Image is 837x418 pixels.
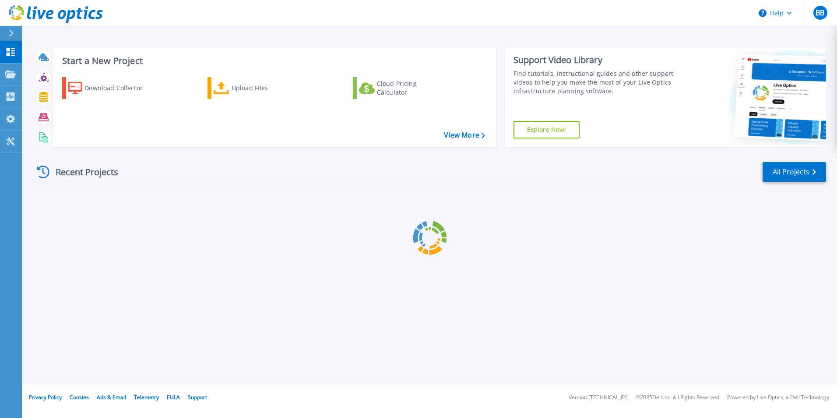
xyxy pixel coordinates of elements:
div: Recent Projects [34,161,130,183]
a: Support [188,393,207,401]
div: Cloud Pricing Calculator [377,79,447,97]
a: Telemetry [134,393,159,401]
li: © 2025 Dell Inc. All Rights Reserved [636,395,719,400]
a: Explore Now! [513,121,580,138]
a: Upload Files [207,77,305,99]
a: Download Collector [62,77,160,99]
div: Support Video Library [513,54,677,66]
span: BB [816,9,824,16]
a: Privacy Policy [29,393,62,401]
div: Download Collector [84,79,155,97]
li: Version: [TECHNICAL_ID] [569,395,628,400]
a: Cloud Pricing Calculator [353,77,450,99]
a: Ads & Email [97,393,126,401]
li: Powered by Live Optics, a Dell Technology [727,395,829,400]
a: EULA [167,393,180,401]
div: Find tutorials, instructional guides and other support videos to help you make the most of your L... [513,69,677,96]
h3: Start a New Project [62,56,485,66]
a: Cookies [70,393,89,401]
a: View More [444,131,485,139]
a: All Projects [763,162,826,182]
div: Upload Files [232,79,302,97]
